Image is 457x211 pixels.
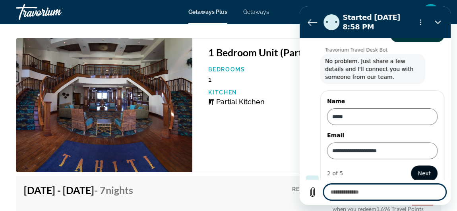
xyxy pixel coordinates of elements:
img: Tahiti Vacation Club [16,38,192,172]
p: Bedrooms [208,66,316,73]
h4: [DATE] - [DATE] [24,184,133,196]
h3: 1 Bedroom Unit (Partial Kitchen) [208,46,433,58]
a: Getaways Plus [188,9,227,15]
p: Kitchen [208,89,316,96]
iframe: Messaging window [300,6,451,205]
button: User Menu [420,4,441,20]
span: 1 [208,75,211,83]
span: Nights [106,184,133,196]
span: - 7 [94,184,133,196]
a: Getaways [243,9,269,15]
span: Partial Kitchen [216,98,265,106]
a: Travorium [16,2,95,22]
